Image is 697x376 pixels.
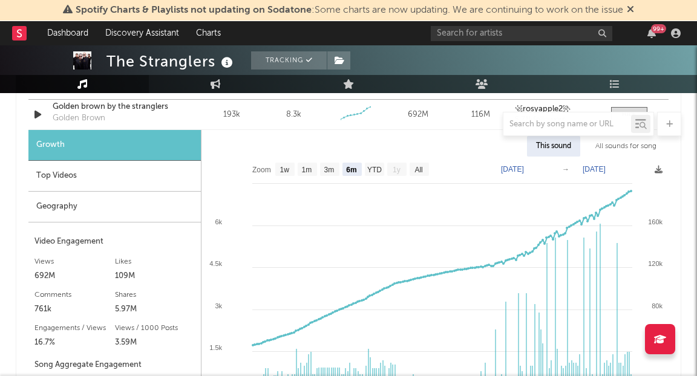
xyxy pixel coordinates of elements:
div: Comments [34,288,115,302]
button: 99+ [647,28,656,38]
text: 1.5k [209,344,222,351]
text: 6k [215,218,222,225]
text: 120k [648,260,663,267]
span: Dismiss [627,5,634,15]
div: 692M [34,269,115,284]
a: Discovery Assistant [97,21,188,45]
div: 193k [203,109,260,121]
div: 8.3k [286,109,301,121]
div: 761k [34,302,115,317]
div: 99 + [651,24,666,33]
div: Geography [28,192,201,222]
text: [DATE] [583,165,606,173]
strong: ꧁rosyapple2꧂ [515,105,571,113]
div: Growth [28,130,201,161]
text: [DATE] [501,165,524,173]
text: 4.5k [209,260,222,267]
div: Video Engagement [34,235,195,249]
text: YTD [367,166,382,174]
text: → [562,165,569,173]
div: Shares [115,288,195,302]
input: Search by song name or URL [503,120,631,129]
span: Spotify Charts & Playlists not updating on Sodatone [76,5,312,15]
a: Dashboard [39,21,97,45]
a: Charts [188,21,229,45]
text: All [414,166,422,174]
div: The Stranglers [106,51,236,71]
div: Likes [115,254,195,269]
text: 6m [346,166,356,174]
div: Engagements / Views [34,321,115,335]
div: 116M [453,109,509,121]
div: 3.59M [115,335,195,350]
div: Song Aggregate Engagement [34,358,195,372]
text: Zoom [252,166,271,174]
button: Tracking [251,51,327,70]
text: 3m [324,166,335,174]
div: All sounds for song [586,136,666,157]
a: Golden brown by the stranglers [53,101,179,113]
input: Search for artists [431,26,612,41]
span: : Some charts are now updating. We are continuing to work on the issue [76,5,623,15]
div: Views / 1000 Posts [115,321,195,335]
text: 160k [648,218,663,225]
a: ꧁rosyapple2꧂ [515,105,599,114]
div: 109M [115,269,195,284]
text: 1y [393,166,401,174]
div: Top Videos [28,161,201,192]
text: 3k [215,302,222,310]
div: 16.7% [34,335,115,350]
div: 5.97M [115,302,195,317]
div: 692M [390,109,447,121]
div: Views [34,254,115,269]
text: 1w [280,166,290,174]
text: 1m [302,166,312,174]
text: 80k [652,302,663,310]
div: This sound [527,136,580,157]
